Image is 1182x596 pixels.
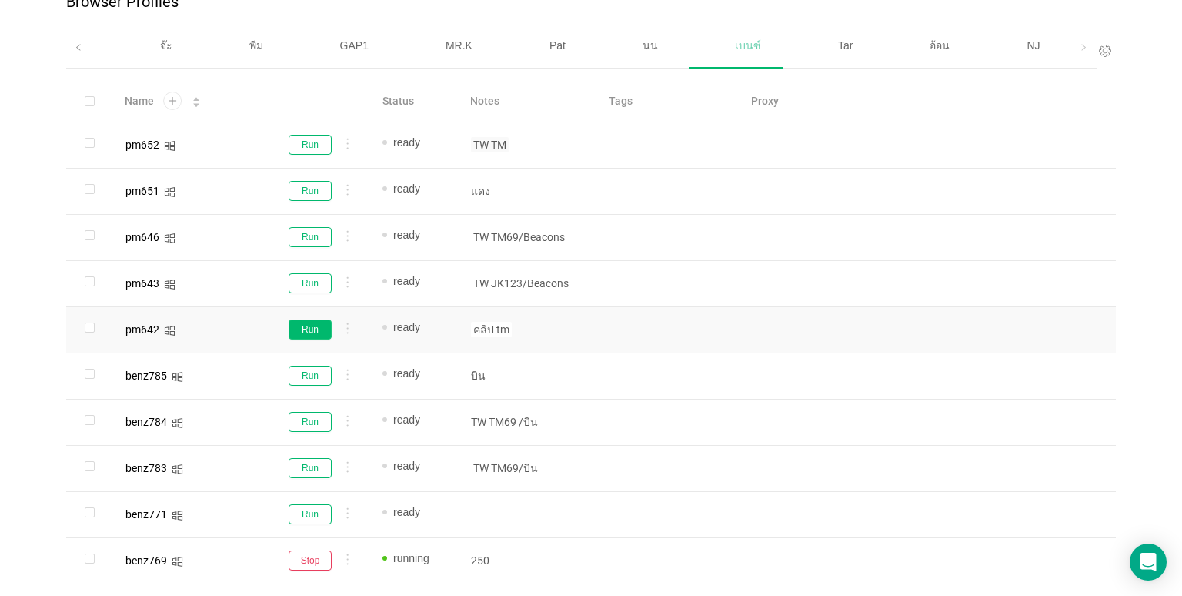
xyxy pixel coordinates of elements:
i: icon: windows [164,279,175,290]
span: ready [393,321,420,333]
span: Pat [549,39,566,52]
i: icon: windows [172,417,183,429]
i: icon: windows [172,464,183,475]
span: ready [393,367,420,380]
div: pm646 [125,232,159,243]
span: Proxy [751,93,779,109]
button: Run [289,273,332,293]
span: TW TM69/Beacons [471,229,567,245]
i: icon: windows [172,556,183,568]
span: /บิน [516,414,540,430]
i: icon: windows [172,510,183,521]
i: icon: caret-up [192,95,201,100]
span: MR.K [446,39,472,52]
button: Run [289,504,332,524]
span: Tar [838,39,853,52]
i: icon: left [75,44,82,52]
span: ready [393,136,420,149]
div: benz771 [125,509,167,520]
span: ready [393,414,420,426]
div: pm651 [125,186,159,196]
span: TW TM [471,137,509,152]
button: Run [289,412,332,432]
span: Notes [470,93,499,109]
div: benz784 [125,417,167,427]
span: ready [393,275,420,287]
p: แดง [471,183,583,199]
i: icon: caret-down [192,101,201,105]
button: Run [289,366,332,386]
span: Tags [609,93,633,109]
i: icon: windows [164,233,175,244]
span: อ้อน [930,39,950,52]
div: Sort [192,95,201,105]
button: Run [289,458,332,478]
span: Status [382,93,414,109]
div: benz769 [125,555,167,566]
p: บิน [471,368,583,383]
span: Name [125,93,154,109]
button: Run [289,320,332,340]
p: TW TM69 [471,414,583,430]
i: icon: windows [164,325,175,337]
span: ready [393,182,420,195]
span: นน [643,39,658,52]
span: เบนซ์ [735,39,761,52]
div: benz783 [125,463,167,474]
i: icon: windows [164,140,175,152]
span: จ๊ะ [160,39,172,52]
span: พีม [249,39,263,52]
span: TW JK123/Beacons [471,276,571,291]
button: Run [289,227,332,247]
p: 250 [471,553,583,568]
span: ready [393,506,420,518]
span: running [393,552,429,564]
i: icon: windows [172,371,183,383]
span: ready [393,460,420,472]
span: NJ [1027,39,1040,52]
button: Run [289,135,332,155]
div: pm652 [125,139,159,150]
span: GAP1 [340,39,369,52]
div: Open Intercom Messenger [1130,544,1167,581]
span: ready [393,229,420,241]
button: Stop [289,551,332,571]
span: คลิป tm [471,322,512,337]
div: pm643 [125,278,159,289]
div: benz785 [125,370,167,381]
div: pm642 [125,324,159,335]
i: icon: windows [164,186,175,198]
i: icon: right [1080,44,1087,52]
button: Run [289,181,332,201]
span: TW TM69/บิน [471,460,540,476]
